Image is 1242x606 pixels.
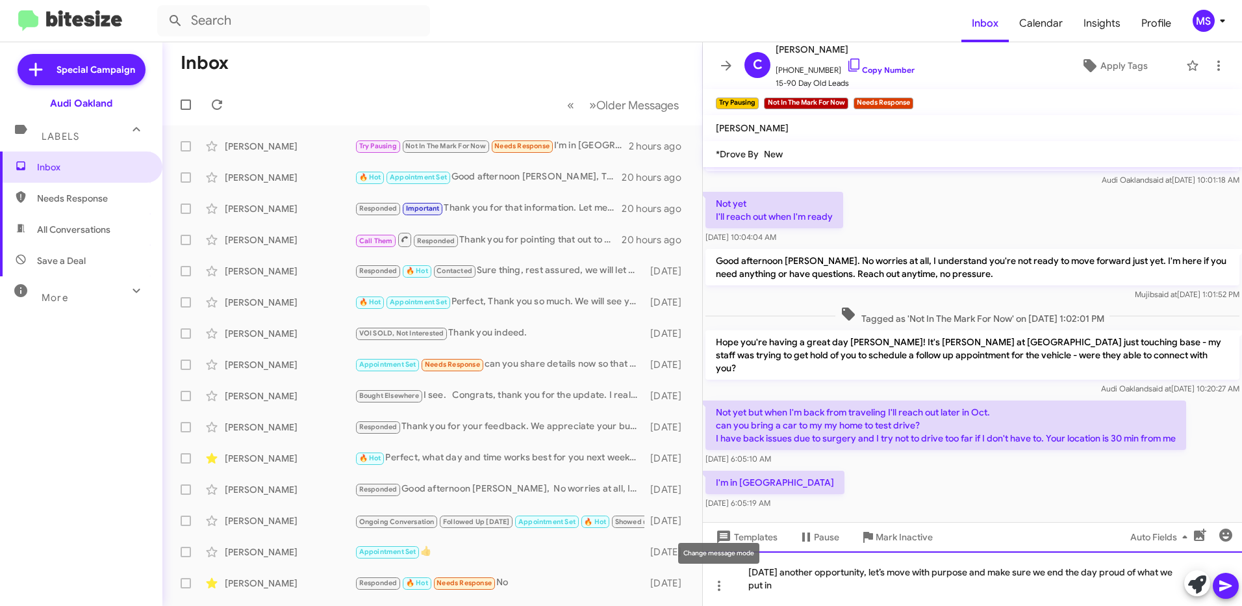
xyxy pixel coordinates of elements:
[359,142,397,150] span: Try Pausing
[359,391,419,400] span: Bought Elsewhere
[355,512,644,529] div: Inbound Call
[705,401,1186,450] p: Not yet but when I'm back from traveling I'll reach out later in Oct. can you bring a car to my m...
[776,42,915,57] span: [PERSON_NAME]
[359,454,381,462] span: 🔥 Hot
[355,295,644,310] div: Perfect, Thank you so much. We will see you [DATE] morning. Safe travels. :)
[705,232,776,242] span: [DATE] 10:04:04 AM
[181,53,229,73] h1: Inbox
[1182,10,1228,32] button: MS
[42,292,68,304] span: More
[355,263,644,278] div: Sure thing, rest assured, we will let you know as soon as we a word on.
[157,5,430,36] input: Search
[355,138,629,153] div: I'm in [GEOGRAPHIC_DATA]
[703,525,788,549] button: Templates
[355,419,644,434] div: Thank you for your feedback. We appreciate your business.
[355,357,644,372] div: can you share details now so that I am clear when I visit
[50,97,112,110] div: Audi Oakland
[814,525,839,549] span: Pause
[961,5,1009,42] a: Inbox
[225,233,355,246] div: [PERSON_NAME]
[225,452,355,465] div: [PERSON_NAME]
[705,498,770,508] span: [DATE] 6:05:19 AM
[355,326,644,341] div: Thank you indeed.
[1100,54,1148,77] span: Apply Tags
[494,142,550,150] span: Needs Response
[1154,289,1177,299] span: said at
[705,192,843,228] p: Not yet I'll reach out when I'm ready
[355,388,644,403] div: I see. Congrats, thank you for the update. I really appreciate it. Wishing you many happy miles w...
[1009,5,1073,42] a: Calendar
[359,485,398,494] span: Responded
[359,423,398,431] span: Responded
[57,63,135,76] span: Special Campaign
[225,140,355,153] div: [PERSON_NAME]
[37,192,147,205] span: Needs Response
[1048,54,1180,77] button: Apply Tags
[437,267,472,275] span: Contacted
[443,518,510,526] span: Followed Up [DATE]
[359,360,416,369] span: Appointment Set
[42,131,79,142] span: Labels
[567,97,574,113] span: «
[705,471,844,494] p: I'm in [GEOGRAPHIC_DATA]
[355,201,622,216] div: Thank you for that information. Let me see what I got here.
[716,148,759,160] span: *Drove By
[716,98,759,109] small: Try Pausing
[406,267,428,275] span: 🔥 Hot
[225,577,355,590] div: [PERSON_NAME]
[355,544,644,559] div: 👍
[716,122,789,134] span: [PERSON_NAME]
[355,451,644,466] div: Perfect, what day and time works best for you next week, I want to make sure my brand specialist ...
[1149,175,1172,185] span: said at
[1102,175,1239,185] span: Audi Oakland [DATE] 10:01:18 AM
[776,57,915,77] span: [PHONE_NUMBER]
[644,546,692,559] div: [DATE]
[644,452,692,465] div: [DATE]
[437,579,492,587] span: Needs Response
[788,525,850,549] button: Pause
[644,421,692,434] div: [DATE]
[705,330,1239,380] p: Hope you're having a great day [PERSON_NAME]! It's [PERSON_NAME] at [GEOGRAPHIC_DATA] just touchi...
[18,54,146,85] a: Special Campaign
[225,514,355,527] div: [PERSON_NAME]
[622,233,692,246] div: 20 hours ago
[417,237,455,245] span: Responded
[703,551,1242,606] div: [DATE] another opportunity, let’s move with purpose and make sure we end the day proud of what we...
[225,171,355,184] div: [PERSON_NAME]
[854,98,913,109] small: Needs Response
[359,237,393,245] span: Call Them
[1073,5,1131,42] a: Insights
[390,298,447,306] span: Appointment Set
[225,389,355,402] div: [PERSON_NAME]
[764,98,848,109] small: Not In The Mark For Now
[876,525,933,549] span: Mark Inactive
[225,327,355,340] div: [PERSON_NAME]
[560,92,687,118] nav: Page navigation example
[1131,5,1182,42] a: Profile
[678,543,759,564] div: Change message mode
[559,92,582,118] button: Previous
[835,306,1109,325] span: Tagged as 'Not In The Mark For Now' on [DATE] 1:02:01 PM
[581,92,687,118] button: Next
[644,389,692,402] div: [DATE]
[776,77,915,90] span: 15-90 Day Old Leads
[584,518,606,526] span: 🔥 Hot
[644,358,692,371] div: [DATE]
[37,161,147,174] span: Inbox
[37,254,86,267] span: Save a Deal
[359,579,398,587] span: Responded
[644,327,692,340] div: [DATE]
[644,296,692,309] div: [DATE]
[615,518,687,526] span: Showed up and SOLD
[1148,384,1171,393] span: said at
[629,140,692,153] div: 2 hours ago
[1135,289,1239,299] span: Mujib [DATE] 1:01:52 PM
[355,575,644,590] div: No
[644,483,692,496] div: [DATE]
[622,171,692,184] div: 20 hours ago
[1120,525,1203,549] button: Auto Fields
[355,170,622,185] div: Good afternoon [PERSON_NAME], Thank you for reaching out. Absolutely you could. We will see you [...
[1193,10,1215,32] div: MS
